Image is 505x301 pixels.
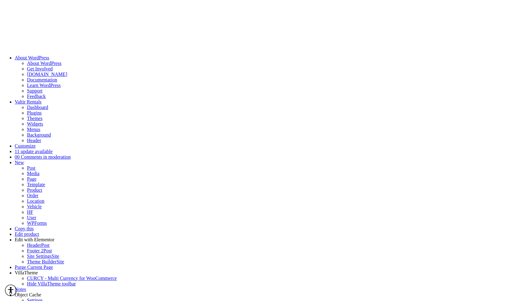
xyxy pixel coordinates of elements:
[27,165,36,171] a: Post
[15,99,42,104] a: Valtir Rentals
[27,110,42,115] a: Plugins
[51,254,59,259] span: Site
[15,160,24,165] span: New
[27,182,45,187] a: Template
[27,281,76,286] span: Hide VillaTheme toolbar
[27,259,64,264] a: Theme BuilderSite
[15,116,503,143] ul: Valtir Rentals
[27,187,42,193] a: Product
[27,204,42,209] a: Vehicle
[15,149,17,154] span: 1
[15,143,36,149] a: Customize
[2,29,503,40] p: If you’re making a lot of copies it can take a while (up to 5 minutes if you’re on a slow server).
[27,243,41,248] span: Header
[27,72,67,77] a: [DOMAIN_NAME]
[15,237,55,242] span: Edit with Elementor
[27,66,53,71] a: Get Involved
[15,55,49,60] span: About WordPress
[27,61,62,66] a: About WordPress
[15,265,53,270] a: Purge Current Page
[2,15,503,24] h1: Please wait, copying in progress...
[41,243,50,248] span: Post
[27,138,41,143] a: Header
[27,220,47,226] a: WPForms
[15,270,503,276] div: VillaTheme
[43,248,52,253] span: Post
[27,215,36,220] a: User
[56,259,64,264] span: Site
[15,72,503,99] ul: About WordPress
[27,193,38,198] a: Order
[27,209,33,215] a: HF
[27,171,40,176] a: Media
[27,132,51,137] a: Background
[27,88,43,93] a: Support
[15,61,503,72] ul: About WordPress
[27,121,43,126] a: Widgets
[27,83,61,88] a: Learn WordPress
[27,248,43,253] span: Footer 2
[27,248,52,253] a: Footer 2Post
[27,105,48,110] a: Dashboard
[27,254,59,259] a: Site SettingsSite
[15,154,17,160] span: 0
[15,231,39,237] a: Edit product
[17,154,71,160] span: 0 Comments in moderation
[2,45,74,50] span: Average time is 8 copies per second.
[15,105,503,116] ul: Valtir Rentals
[15,165,503,226] ul: New
[15,292,503,298] div: Object Cache
[27,243,50,248] a: HeaderPost
[27,77,57,82] a: Documentation
[17,149,52,154] span: 1 update available
[15,226,34,231] a: Copy this
[27,254,51,259] span: Site Settings
[27,276,117,281] a: CURCY - Multi Currency for WooCommerce
[27,176,36,182] a: Page
[27,94,46,99] a: Feedback
[27,116,43,121] a: Themes
[27,198,44,204] a: Location
[15,287,26,292] a: Notes
[27,259,56,264] span: Theme Builder
[27,127,40,132] a: Menus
